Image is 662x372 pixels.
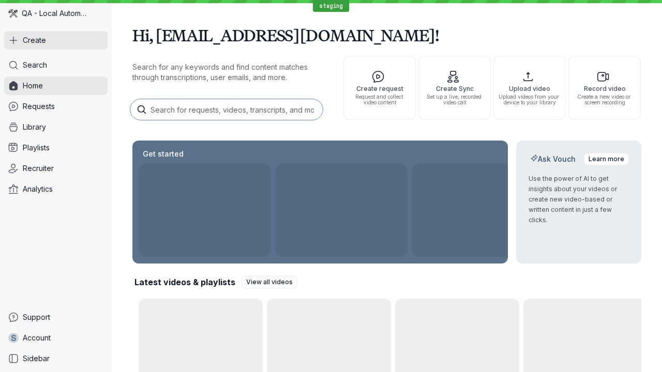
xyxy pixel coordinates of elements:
[130,99,323,120] input: Search for requests, videos, transcripts, and more...
[589,154,624,164] span: Learn more
[573,94,636,105] span: Create a new video or screen recording
[23,101,55,112] span: Requests
[498,85,561,92] span: Upload video
[4,159,108,178] a: Recruiter
[22,8,88,19] span: QA - Local Automation
[4,180,108,198] a: Analytics
[246,277,293,287] span: View all videos
[498,94,561,105] span: Upload videos from your device to your library
[529,174,629,225] p: Use the power of AI to get insights about your videos or create new video-based or written conten...
[4,31,108,50] button: Create
[584,153,629,165] a: Learn more
[343,56,416,120] button: Create requestRequest and collect video content
[423,85,486,92] span: Create Sync
[23,143,50,153] span: Playlists
[23,35,46,45] span: Create
[134,276,235,288] h2: Latest videos & playlists
[568,56,641,120] button: Record videoCreate a new video or screen recording
[242,276,297,288] a: View all videos
[23,60,47,70] span: Search
[4,349,108,368] a: Sidebar
[23,184,53,194] span: Analytics
[8,9,18,18] img: QA - Local Automation avatar
[4,329,108,347] a: sAccount
[23,163,54,174] span: Recruiter
[4,138,108,157] a: Playlists
[4,4,108,23] div: QA - Local Automation
[23,333,51,343] span: Account
[573,85,636,92] span: Record video
[4,97,108,116] a: Requests
[23,353,50,364] span: Sidebar
[493,56,566,120] button: Upload videoUpload videos from your device to your library
[348,85,411,92] span: Create request
[23,81,43,91] span: Home
[529,154,578,164] h2: Ask Vouch
[4,56,108,74] a: Search
[418,56,491,120] button: Create SyncSet up a live, recorded video call
[4,118,108,136] a: Library
[132,62,325,83] p: Search for any keywords and find content matches through transcriptions, user emails, and more.
[132,21,641,50] h1: Hi, [EMAIL_ADDRESS][DOMAIN_NAME]!
[11,333,17,343] span: s
[23,312,50,322] span: Support
[23,122,46,132] span: Library
[4,308,108,327] a: Support
[141,149,186,159] h2: Get started
[423,94,486,105] span: Set up a live, recorded video call
[348,94,411,105] span: Request and collect video content
[4,76,108,95] a: Home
